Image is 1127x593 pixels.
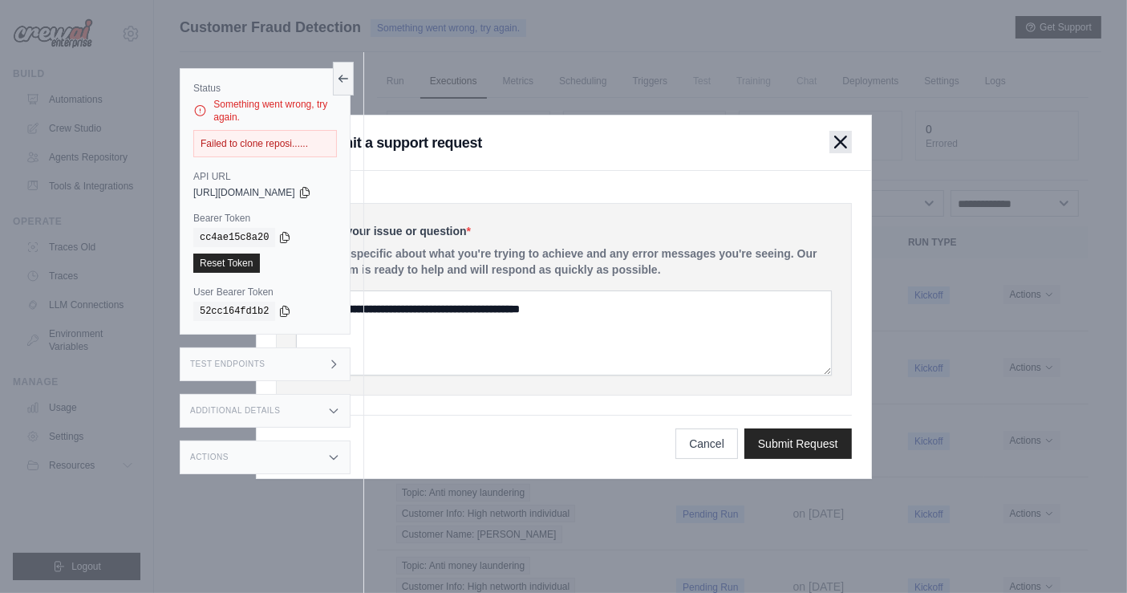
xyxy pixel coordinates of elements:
[193,186,295,199] span: [URL][DOMAIN_NAME]
[193,82,337,95] label: Status
[314,132,482,154] h3: Submit a support request
[744,429,852,459] button: Submit Request
[193,170,337,183] label: API URL
[296,223,832,239] label: Describe your issue or question
[296,246,832,278] p: Please be specific about what you're trying to achieve and any error messages you're seeing. Our ...
[190,359,266,369] h3: Test Endpoints
[193,212,337,225] label: Bearer Token
[193,130,337,157] div: Failed to clone reposi......
[193,98,337,124] div: Something went wrong, try again.
[193,302,275,321] code: 52cc164fd1b2
[193,286,337,299] label: User Bearer Token
[193,228,275,247] code: cc4ae15c8a20
[190,406,280,416] h3: Additional Details
[190,453,229,462] h3: Actions
[675,429,738,459] button: Cancel
[193,254,260,273] a: Reset Token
